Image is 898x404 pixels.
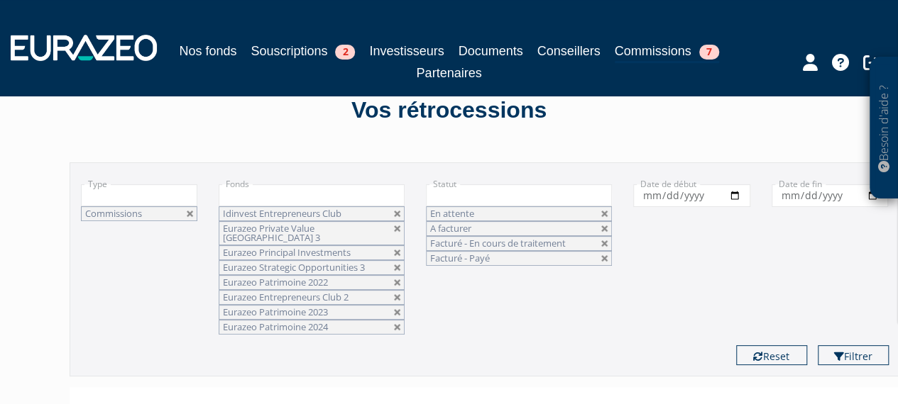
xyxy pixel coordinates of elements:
[45,94,854,127] div: Vos rétrocessions
[251,41,355,61] a: Souscriptions2
[223,320,328,333] span: Eurazeo Patrimoine 2024
[459,41,523,61] a: Documents
[223,305,328,318] span: Eurazeo Patrimoine 2023
[537,41,601,61] a: Conseillers
[416,63,481,83] a: Partenaires
[430,252,490,264] span: Facturé - Payé
[223,261,365,274] span: Eurazeo Strategic Opportunities 3
[736,345,807,365] button: Reset
[179,41,236,61] a: Nos fonds
[699,45,719,60] span: 7
[223,291,349,303] span: Eurazeo Entrepreneurs Club 2
[223,276,328,288] span: Eurazeo Patrimoine 2022
[335,45,355,60] span: 2
[223,222,320,244] span: Eurazeo Private Value [GEOGRAPHIC_DATA] 3
[615,41,719,63] a: Commissions7
[11,35,157,60] img: 1732889491-logotype_eurazeo_blanc_rvb.png
[223,246,351,259] span: Eurazeo Principal Investments
[223,207,341,220] span: Idinvest Entrepreneurs Club
[876,64,892,192] p: Besoin d'aide ?
[430,237,566,249] span: Facturé - En cours de traitement
[818,345,889,365] button: Filtrer
[369,41,444,61] a: Investisseurs
[430,222,471,235] span: A facturer
[430,207,474,220] span: En attente
[85,207,142,220] span: Commissions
